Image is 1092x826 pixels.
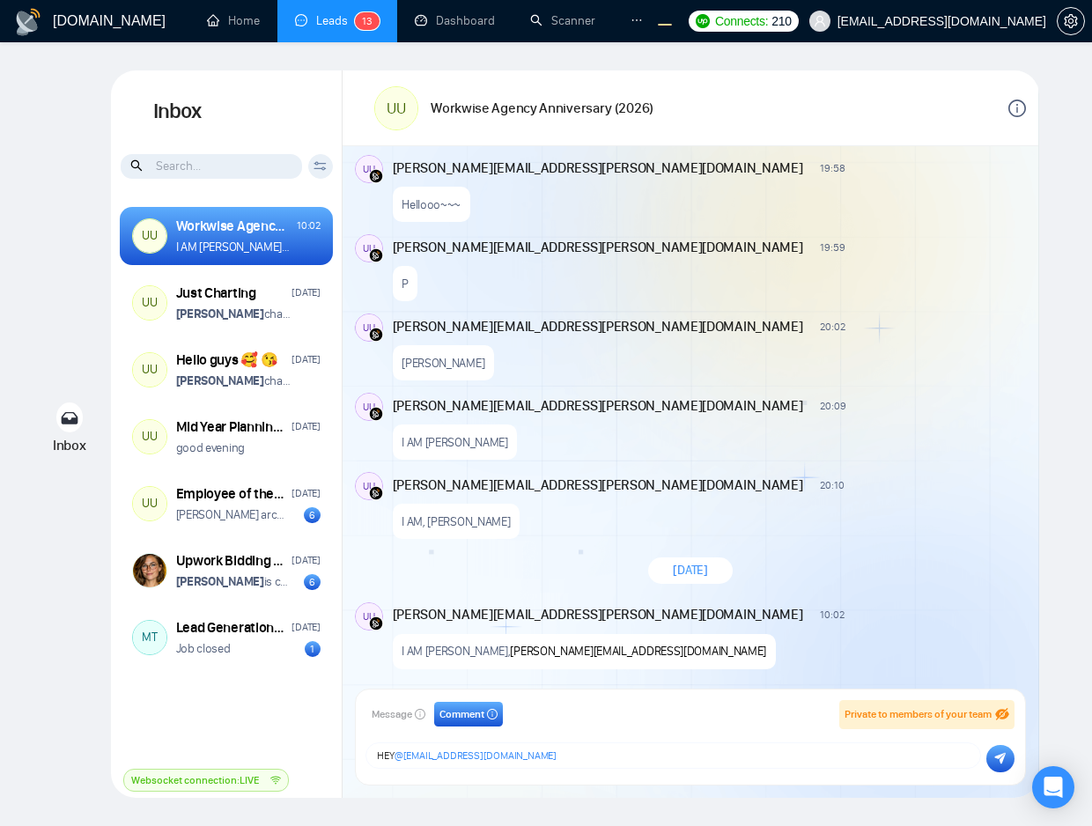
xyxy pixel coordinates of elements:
span: 20:10 [820,478,844,492]
span: [PERSON_NAME][EMAIL_ADDRESS][PERSON_NAME][DOMAIN_NAME] [393,605,803,624]
span: [PERSON_NAME][EMAIL_ADDRESS][DOMAIN_NAME] [510,644,766,659]
span: 20:02 [820,320,845,334]
sup: 13 [355,12,380,30]
div: [DATE] [291,351,320,368]
span: Comment [439,706,484,723]
img: upwork-logo.png [696,14,710,28]
span: info-circle [415,709,425,719]
span: ellipsis [631,14,643,26]
span: 10:02 [820,608,844,622]
span: Private to members of your team [845,708,992,720]
span: Connects: [715,11,768,31]
img: logo [14,8,42,36]
span: [PERSON_NAME][EMAIL_ADDRESS][PERSON_NAME][DOMAIN_NAME] [393,238,803,257]
a: dashboardDashboard [415,13,495,28]
div: 6 [304,507,321,523]
span: [PERSON_NAME][EMAIL_ADDRESS][PERSON_NAME][DOMAIN_NAME] [393,159,803,178]
p: good evening [176,439,245,456]
p: is currently restricted from this conversation [176,573,291,590]
a: searchScanner [530,13,595,28]
p: I AM [PERSON_NAME], [402,643,766,660]
span: setting [1058,14,1084,28]
div: UU [356,394,382,420]
span: 3 [366,15,373,27]
span: info-circle [487,709,498,719]
div: UU [133,286,166,320]
div: [DATE] [291,552,320,569]
p: Hellooo~~~ [402,196,461,213]
div: 10:02 [297,218,321,234]
p: changed the room name from "Internal Discussion" to "Just Charting" [176,306,291,322]
span: info-circle [1008,100,1026,117]
div: UU [356,156,382,182]
a: homeHome [207,13,260,28]
p: [PERSON_NAME] archived the room [176,506,291,523]
input: Search... [121,154,302,179]
span: [PERSON_NAME][EMAIL_ADDRESS][PERSON_NAME][DOMAIN_NAME] [393,317,803,336]
span: [PERSON_NAME][EMAIL_ADDRESS][PERSON_NAME][DOMAIN_NAME] [393,396,803,416]
button: Messageinfo-circle [366,702,431,726]
div: UU [133,219,166,253]
img: gigradar-bm.png [369,486,383,500]
div: [DATE] [291,284,320,301]
div: UU [133,353,166,387]
div: MT [133,621,166,654]
div: UU [356,603,382,630]
span: 19:58 [820,161,845,175]
div: Employee of the month ([DATE]) [176,484,287,504]
span: [PERSON_NAME][EMAIL_ADDRESS][PERSON_NAME][DOMAIN_NAME] [393,476,803,495]
span: Websocket connection: LIVE [131,771,259,789]
div: Workwise Agency Anniversary (2026) [176,217,292,236]
img: Irene Buht [133,554,166,587]
img: gigradar-bm.png [369,407,383,421]
p: I AM, [PERSON_NAME] [402,513,510,530]
div: [DATE] [291,485,320,502]
img: gigradar-bm.png [369,328,383,342]
span: eye-invisible [995,707,1009,721]
p: changed the room name from "Hello guys ��" to "Hello guys �� ��" [176,372,291,389]
div: [DATE] [291,418,320,435]
div: Lead Generation Specialist Needed for Growing Business [176,618,287,638]
div: [DATE] [291,619,320,636]
img: gigradar-bm.png [369,169,383,183]
span: 19:59 [820,240,845,254]
strong: [PERSON_NAME] [176,373,264,388]
button: setting [1057,7,1085,35]
div: UU [133,420,166,454]
div: UU [356,314,382,341]
div: 6 [304,574,321,590]
strong: [PERSON_NAME] [176,306,264,321]
div: UU [356,235,382,262]
span: user [814,15,826,27]
span: Inbox [53,437,86,454]
span: Message [372,706,412,723]
a: messageLeads13 [295,13,380,28]
a: setting [1057,14,1085,28]
div: UU [356,473,382,499]
textarea: HEY @[EMAIL_ADDRESS][DOMAIN_NAME] [366,743,980,768]
span: [DATE] [673,562,707,579]
img: gigradar-bm.png [369,248,383,262]
div: Mid Year Planning (2025) 🫰🏻 [176,417,287,437]
h1: Workwise Agency Anniversary (2026) [431,99,653,118]
span: 20:09 [820,399,845,413]
span: 210 [771,11,791,31]
p: Job closed [176,640,231,657]
p: P [402,276,409,292]
h1: Inbox [111,70,343,153]
strong: [PERSON_NAME] [176,574,264,589]
span: search [130,156,145,175]
p: [PERSON_NAME] [402,355,484,372]
div: Hello guys 🥰 😘 [176,350,278,370]
div: UU [375,87,417,129]
span: wifi [270,775,281,785]
img: gigradar-bm.png [369,616,383,631]
p: I AM [PERSON_NAME] [402,434,508,451]
div: Open Intercom Messenger [1032,766,1074,808]
p: I AM [PERSON_NAME], [176,239,291,255]
div: Just Charting [176,284,256,303]
div: 1 [305,641,321,657]
button: Commentinfo-circle [434,702,503,726]
span: 1 [362,15,366,27]
div: UU [133,487,166,520]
